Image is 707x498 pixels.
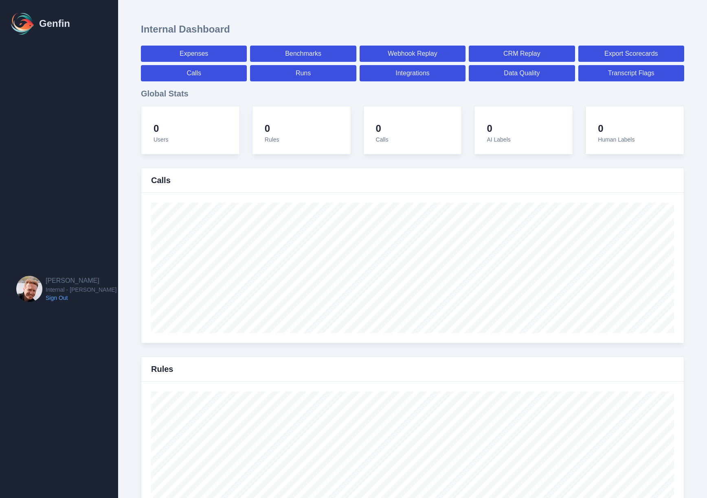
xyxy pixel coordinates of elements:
span: Rules [265,136,279,143]
h4: 0 [154,122,169,135]
h4: 0 [265,122,279,135]
h4: 0 [487,122,510,135]
span: Human Labels [598,136,635,143]
span: Users [154,136,169,143]
a: Export Scorecards [578,46,684,62]
h2: [PERSON_NAME] [46,276,116,286]
a: Sign Out [46,294,116,302]
h3: Calls [151,175,171,186]
a: Integrations [360,65,465,81]
h3: Global Stats [141,88,684,99]
span: Internal - [PERSON_NAME] [46,286,116,294]
a: CRM Replay [469,46,575,62]
a: Transcript Flags [578,65,684,81]
span: AI Labels [487,136,510,143]
h4: 0 [376,122,389,135]
img: Brian Dunagan [16,276,42,302]
h4: 0 [598,122,635,135]
a: Data Quality [469,65,575,81]
span: Calls [376,136,389,143]
img: Logo [10,11,36,37]
a: Runs [250,65,356,81]
a: Expenses [141,46,247,62]
h1: Internal Dashboard [141,23,230,36]
h3: Rules [151,363,173,375]
a: Benchmarks [250,46,356,62]
h1: Genfin [39,17,70,30]
a: Calls [141,65,247,81]
a: Webhook Replay [360,46,465,62]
